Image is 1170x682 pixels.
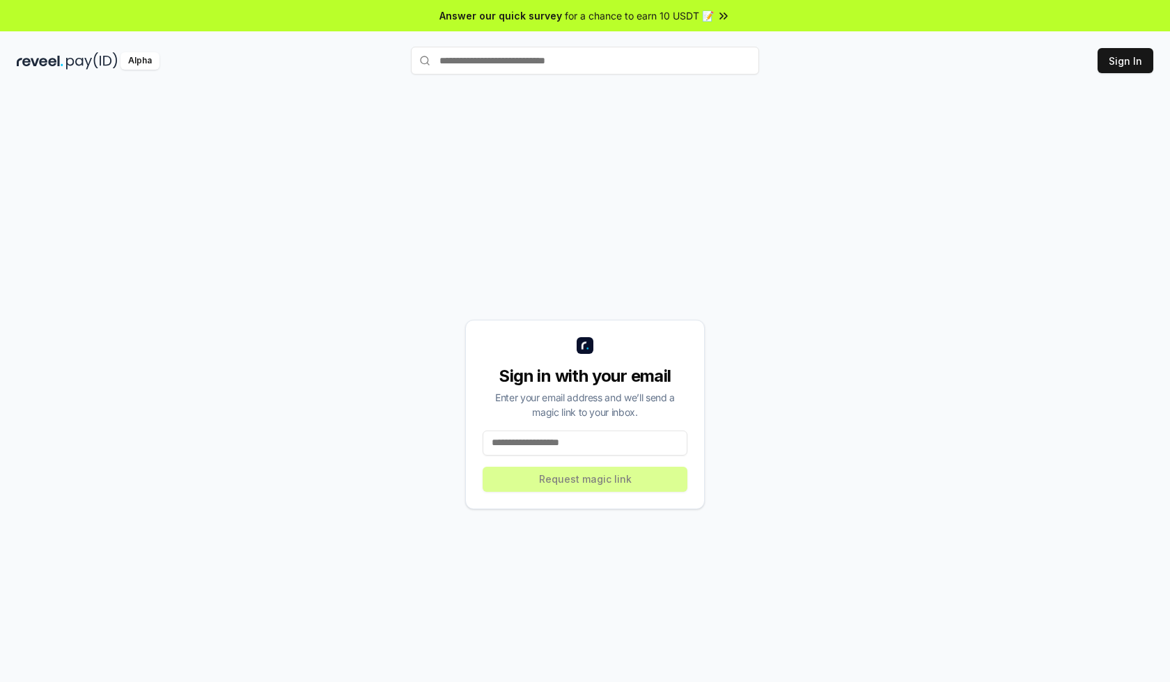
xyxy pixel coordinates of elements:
[577,337,593,354] img: logo_small
[120,52,159,70] div: Alpha
[483,390,687,419] div: Enter your email address and we’ll send a magic link to your inbox.
[1098,48,1153,73] button: Sign In
[439,8,562,23] span: Answer our quick survey
[483,365,687,387] div: Sign in with your email
[565,8,714,23] span: for a chance to earn 10 USDT 📝
[66,52,118,70] img: pay_id
[17,52,63,70] img: reveel_dark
